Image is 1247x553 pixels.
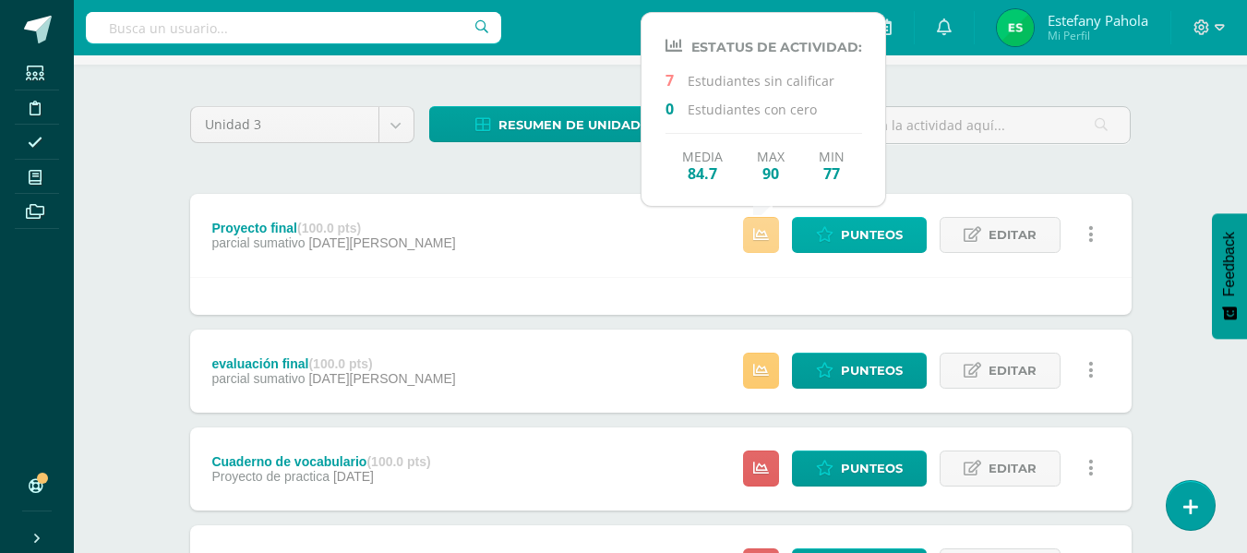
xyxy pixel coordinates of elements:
[308,356,372,371] strong: (100.0 pts)
[682,149,723,182] div: Media
[665,99,688,117] span: 0
[757,149,785,182] div: Max
[997,9,1034,46] img: 7618533d5882f3550b112057c8a693e7.png
[429,106,687,142] a: Resumen de unidad
[792,217,927,253] a: Punteos
[757,164,785,182] span: 90
[665,99,862,118] p: Estudiantes con cero
[841,354,903,388] span: Punteos
[211,371,305,386] span: parcial sumativo
[819,149,845,182] div: Min
[1048,28,1148,43] span: Mi Perfil
[989,218,1037,252] span: Editar
[989,451,1037,486] span: Editar
[191,107,414,142] a: Unidad 3
[1212,213,1247,339] button: Feedback - Mostrar encuesta
[792,451,927,487] a: Punteos
[1048,11,1148,30] span: Estefany Pahola
[366,454,430,469] strong: (100.0 pts)
[828,107,1130,143] input: Busca la actividad aquí...
[211,221,455,235] div: Proyecto final
[308,235,455,250] span: [DATE][PERSON_NAME]
[665,70,688,89] span: 7
[211,454,430,469] div: Cuaderno de vocabulario
[205,107,365,142] span: Unidad 3
[819,164,845,182] span: 77
[333,469,374,484] span: [DATE]
[211,469,330,484] span: Proyecto de practica
[211,356,455,371] div: evaluación final
[86,12,501,43] input: Busca un usuario...
[682,164,723,182] span: 84.7
[211,235,305,250] span: parcial sumativo
[841,451,903,486] span: Punteos
[841,218,903,252] span: Punteos
[989,354,1037,388] span: Editar
[665,37,862,55] h4: Estatus de Actividad:
[297,221,361,235] strong: (100.0 pts)
[792,353,927,389] a: Punteos
[665,70,862,90] p: Estudiantes sin calificar
[308,371,455,386] span: [DATE][PERSON_NAME]
[1221,232,1238,296] span: Feedback
[498,108,641,142] span: Resumen de unidad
